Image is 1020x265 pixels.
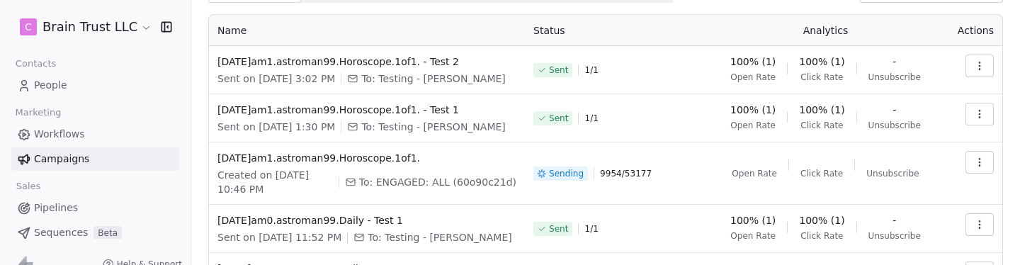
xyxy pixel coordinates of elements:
span: 100% (1) [730,103,776,117]
span: Click Rate [800,168,843,179]
span: [DATE]am1.astroman99.Horoscope.1of1. [217,151,516,165]
span: Marketing [9,102,67,123]
span: Brain Trust LLC [42,18,137,36]
span: Campaigns [34,152,89,167]
span: To: ENGAGED: ALL (60o90c21d) [359,175,516,189]
span: [DATE]am1.astroman99.Horoscope.1of1. - Test 1 [217,103,516,117]
span: 9954 / 53177 [600,168,652,179]
span: 100% (1) [730,213,776,227]
span: 100% (1) [799,55,844,69]
span: Workflows [34,127,85,142]
span: [DATE]am0.astroman99.Daily - Test 1 [217,213,516,227]
span: Unsubscribe [868,72,921,83]
span: Pipelines [34,201,78,215]
span: 100% (1) [799,213,844,227]
span: Contacts [9,53,62,74]
span: [DATE]am1.astroman99.Horoscope.1of1. - Test 2 [217,55,516,69]
span: Sales [10,176,47,197]
span: Sending [549,168,584,179]
span: To: Testing - Angie [361,72,505,86]
span: 1 / 1 [584,64,598,76]
span: Sent on [DATE] 3:02 PM [217,72,335,86]
span: To: Testing - Angie [361,120,505,134]
span: Open Rate [730,230,776,242]
span: Sent on [DATE] 11:52 PM [217,230,341,244]
span: 100% (1) [799,103,844,117]
span: Unsubscribe [866,168,919,179]
span: Unsubscribe [868,230,921,242]
span: Unsubscribe [868,120,921,131]
span: To: Testing - Angie [368,230,511,244]
span: Sequences [34,225,88,240]
th: Name [209,15,525,46]
span: - [892,55,896,69]
span: Beta [93,226,122,240]
span: Click Rate [800,120,843,131]
span: 1 / 1 [584,223,598,235]
span: Click Rate [800,72,843,83]
span: People [34,78,67,93]
span: Sent [549,223,568,235]
span: 100% (1) [730,55,776,69]
a: People [11,74,179,97]
span: - [892,103,896,117]
a: Pipelines [11,196,179,220]
span: Created on [DATE] 10:46 PM [217,168,333,196]
th: Status [525,15,702,46]
span: C [25,20,32,34]
button: CBrain Trust LLC [17,15,151,39]
span: Open Rate [730,120,776,131]
a: Campaigns [11,147,179,171]
th: Analytics [702,15,949,46]
span: Click Rate [800,230,843,242]
span: 1 / 1 [584,113,598,124]
span: Sent [549,64,568,76]
th: Actions [949,15,1002,46]
span: Sent on [DATE] 1:30 PM [217,120,335,134]
a: SequencesBeta [11,221,179,244]
span: Sent [549,113,568,124]
span: Open Rate [730,72,776,83]
a: Workflows [11,123,179,146]
span: - [892,213,896,227]
span: Open Rate [732,168,777,179]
